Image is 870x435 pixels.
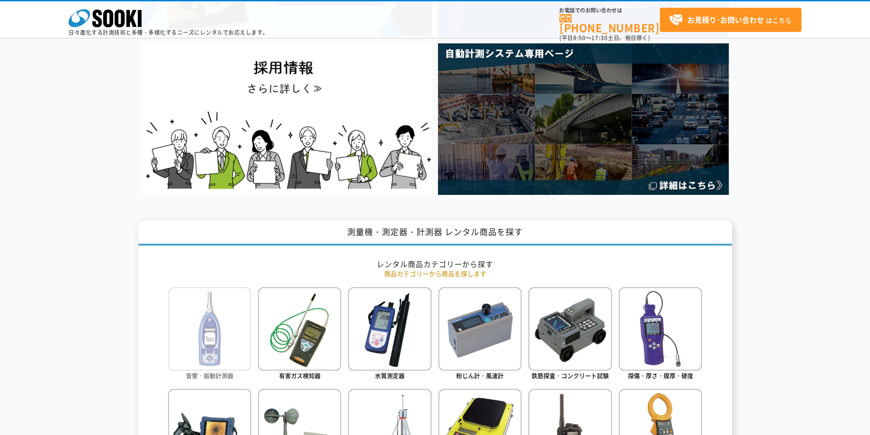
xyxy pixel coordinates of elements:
h2: レンタル商品カテゴリーから探す [168,259,702,269]
img: 水質測定器 [348,287,431,370]
img: 自動計測システム専用ページ [438,43,729,194]
img: 鉄筋探査・コンクリート試験 [528,287,612,370]
a: 粉じん計・風速計 [438,287,522,382]
a: お見積り･お問い合わせはこちら [660,8,801,32]
span: 鉄筋探査・コンクリート試験 [532,371,609,380]
span: 音響・振動計測器 [186,371,233,380]
img: 探傷・厚さ・膜厚・硬度 [619,287,702,370]
span: 17:30 [591,34,608,42]
span: はこちら [669,13,791,27]
p: 日々進化する計測技術と多種・多様化するニーズにレンタルでお応えします。 [69,30,269,35]
strong: お見積り･お問い合わせ [687,14,764,25]
a: 鉄筋探査・コンクリート試験 [528,287,612,382]
img: SOOKI recruit [141,43,432,194]
span: 8:50 [573,34,586,42]
a: [PHONE_NUMBER] [559,14,660,33]
a: 有害ガス検知器 [258,287,341,382]
span: 探傷・厚さ・膜厚・硬度 [628,371,693,380]
span: (平日 ～ 土日、祝日除く) [559,34,650,42]
a: 音響・振動計測器 [168,287,251,382]
h1: 測量機・測定器・計測器 レンタル商品を探す [138,220,732,246]
span: 有害ガス検知器 [279,371,321,380]
a: 水質測定器 [348,287,431,382]
span: 水質測定器 [375,371,405,380]
p: 商品カテゴリーから商品を探します [168,269,702,278]
a: 探傷・厚さ・膜厚・硬度 [619,287,702,382]
img: 有害ガス検知器 [258,287,341,370]
img: 音響・振動計測器 [168,287,251,370]
span: お電話でのお問い合わせは [559,8,660,13]
img: 粉じん計・風速計 [438,287,522,370]
span: 粉じん計・風速計 [456,371,504,380]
